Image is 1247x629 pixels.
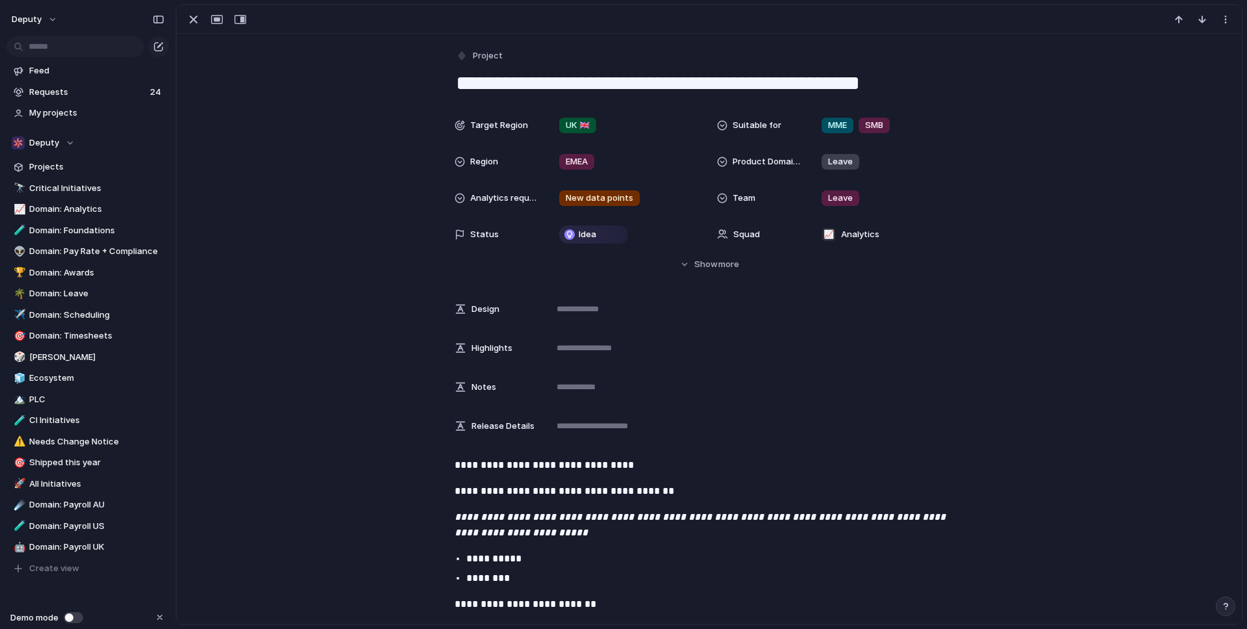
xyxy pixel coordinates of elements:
span: Domain: Payroll AU [29,498,164,511]
span: EMEA [566,155,588,168]
div: 🧪Domain: Foundations [6,221,169,240]
div: 🔭 [14,181,23,196]
button: 🧪 [12,520,25,533]
button: 🏆 [12,266,25,279]
span: Demo mode [10,611,58,624]
span: Product Domain Area [733,155,800,168]
div: ⚠️ [14,434,23,449]
button: 🌴 [12,287,25,300]
button: ✈️ [12,309,25,322]
div: 👽 [14,244,23,259]
span: SMB [865,119,883,132]
div: ✈️ [14,307,23,322]
button: ☄️ [12,498,25,511]
a: ⚠️Needs Change Notice [6,432,169,452]
button: 🤖 [12,541,25,554]
a: 👽Domain: Pay Rate + Compliance [6,242,169,261]
div: 🎯Domain: Timesheets [6,326,169,346]
span: Deputy [29,136,59,149]
a: ☄️Domain: Payroll AU [6,495,169,515]
span: Release Details [472,420,535,433]
span: deputy [12,13,42,26]
span: Suitable for [733,119,781,132]
span: Needs Change Notice [29,435,164,448]
a: 📈Domain: Analytics [6,199,169,219]
button: 🏔️ [12,393,25,406]
span: Leave [828,155,853,168]
span: My projects [29,107,164,120]
div: 🤖 [14,540,23,555]
a: 🏆Domain: Awards [6,263,169,283]
span: Notes [472,381,496,394]
div: 🏆 [14,265,23,280]
div: 🧪 [14,519,23,533]
span: Domain: Payroll UK [29,541,164,554]
div: 🧊 [14,371,23,386]
a: 🤖Domain: Payroll UK [6,537,169,557]
span: Ecosystem [29,372,164,385]
div: 📈 [14,202,23,217]
span: Requests [29,86,146,99]
button: 🧪 [12,224,25,237]
button: 🚀 [12,478,25,491]
span: PLC [29,393,164,406]
span: Status [470,228,499,241]
span: All Initiatives [29,478,164,491]
a: ✈️Domain: Scheduling [6,305,169,325]
div: 🏔️PLC [6,390,169,409]
div: 🎯 [14,329,23,344]
button: 📈 [12,203,25,216]
a: 🧪CI Initiatives [6,411,169,430]
span: Domain: Pay Rate + Compliance [29,245,164,258]
div: ☄️ [14,498,23,513]
button: 🧪 [12,414,25,427]
span: Project [473,49,503,62]
span: Domain: Scheduling [29,309,164,322]
span: New data points [566,192,633,205]
a: My projects [6,103,169,123]
span: Projects [29,160,164,173]
span: Show [694,258,718,271]
button: Create view [6,559,169,578]
span: UK 🇬🇧 [566,119,590,132]
span: CI Initiatives [29,414,164,427]
div: 🧪 [14,223,23,238]
div: 🌴 [14,287,23,302]
span: MME [828,119,847,132]
a: 🎲[PERSON_NAME] [6,348,169,367]
div: 🚀 [14,476,23,491]
div: 🔭Critical Initiatives [6,179,169,198]
div: 🧪 [14,413,23,428]
a: 🧊Ecosystem [6,368,169,388]
span: Create view [29,562,79,575]
span: Highlights [472,342,512,355]
a: Feed [6,61,169,81]
span: Idea [579,228,596,241]
span: Domain: Leave [29,287,164,300]
a: 🎯Shipped this year [6,453,169,472]
div: 🎯 [14,456,23,470]
a: Requests24 [6,83,169,102]
button: 👽 [12,245,25,258]
div: 🎲 [14,350,23,365]
span: Domain: Awards [29,266,164,279]
a: 🚀All Initiatives [6,474,169,494]
span: Feed [29,64,164,77]
button: 🎯 [12,456,25,469]
span: Domain: Timesheets [29,329,164,342]
div: 🌴Domain: Leave [6,284,169,303]
span: Domain: Foundations [29,224,164,237]
span: more [718,258,739,271]
a: 🧪Domain: Payroll US [6,517,169,536]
